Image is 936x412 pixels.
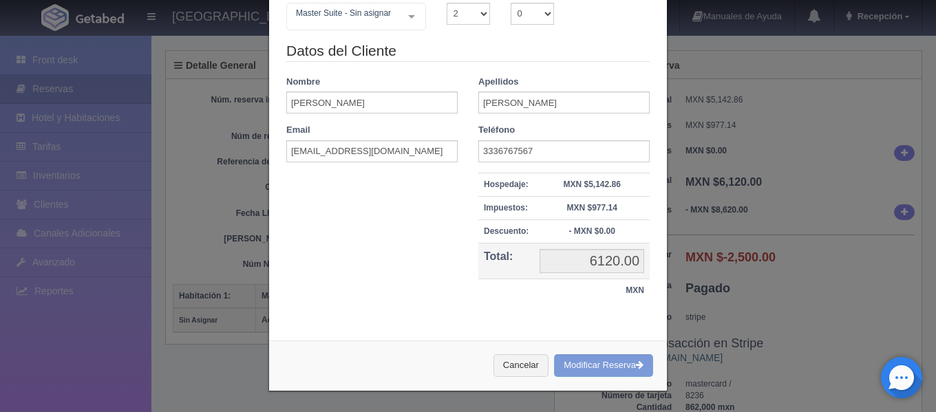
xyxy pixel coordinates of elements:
strong: MXN [626,285,644,295]
th: Hospedaje: [478,173,534,196]
label: Teléfono [478,124,515,137]
strong: MXN $5,142.86 [563,180,620,189]
th: Impuestos: [478,196,534,219]
label: Apellidos [478,76,519,89]
button: Cancelar [493,354,549,377]
label: Nombre [286,76,320,89]
strong: - MXN $0.00 [568,226,615,236]
strong: MXN $977.14 [566,203,617,213]
legend: Datos del Cliente [286,41,650,62]
span: Master Suite - Sin asignar [292,6,398,20]
th: Total: [478,243,534,279]
input: Seleccionar hab. [292,6,301,28]
label: Email [286,124,310,137]
th: Descuento: [478,219,534,243]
